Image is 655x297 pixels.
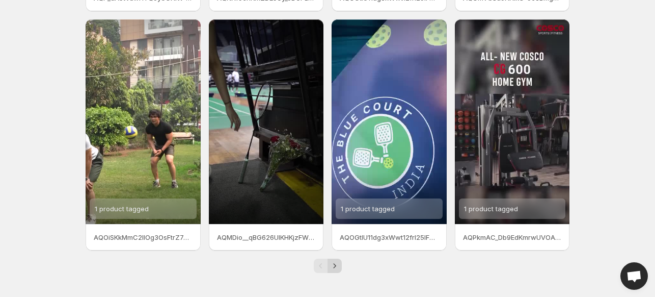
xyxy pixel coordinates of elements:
[463,232,562,242] p: AQPkmAC_Db9EdKmrwUVOA4UTr3tpHBCN2epSYZwcVTpU-Gi9YxhnCAHyfqf5qLyRRva3AcOgAFRegOA7bU6A7iw_Y7RXIc394...
[94,232,193,242] p: AQOiSKkMmC2IIOg3OsFtrZ7AxFu7lyy4K0iZBfcbg3v3xZaJtxFCd1n08vPwF2vaVWqEFrghDm2IyKqIvsiXGPUvGYJDDM0Wn...
[464,205,518,213] span: 1 product tagged
[217,232,316,242] p: AQMDio__qBG626UIKHKjzFWiLtUXAPHRwLqlbZrK56FyjBgqfh8kMWmKiHHjzcVyhD_0e9DjnZoJw5h0A5jdzqDiFaQT__y51...
[620,262,648,290] div: Open chat
[314,259,342,273] nav: Pagination
[327,259,342,273] button: Next
[95,205,149,213] span: 1 product tagged
[341,205,395,213] span: 1 product tagged
[340,232,439,242] p: AQOGtIU11dg3xWwt12frl25lFOvS0ejj8Lx5fS8_WUqOqxpFV5ACBVlEsG1oqh0gqW5FxmlvQ5QcW2RzsKVDrb2akku4-xjzi...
